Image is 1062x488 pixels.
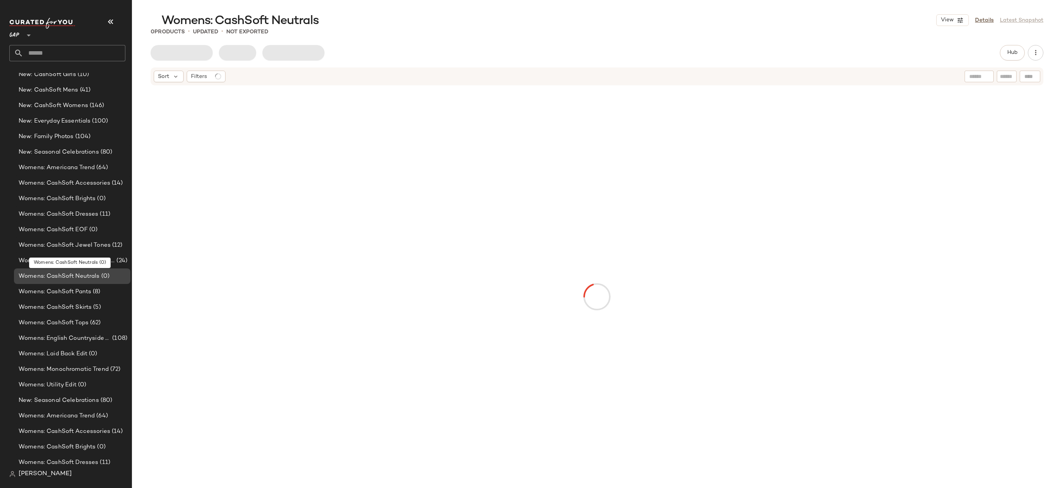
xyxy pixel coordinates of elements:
[19,427,110,436] span: Womens: CashSoft Accessories
[95,194,105,203] span: (0)
[188,27,190,36] span: •
[111,334,127,343] span: (108)
[193,28,218,36] p: updated
[19,132,74,141] span: New: Family Photos
[936,14,969,26] button: View
[19,148,99,157] span: New: Seasonal Celebrations
[19,396,99,405] span: New: Seasonal Celebrations
[151,28,185,36] div: Products
[76,70,89,79] span: (10)
[87,350,97,358] span: (0)
[90,117,108,126] span: (100)
[975,16,994,24] a: Details
[76,381,86,389] span: (0)
[19,381,76,389] span: Womens: Utility Edit
[19,303,92,312] span: Womens: CashSoft Skirts
[19,256,115,265] span: Womens: CashSoft Matching Sets
[221,27,223,36] span: •
[941,17,954,23] span: View
[161,13,319,29] span: Womens: CashSoft Neutrals
[92,303,101,312] span: (5)
[19,241,111,250] span: Womens: CashSoft Jewel Tones
[110,427,123,436] span: (14)
[99,396,113,405] span: (80)
[9,26,19,40] span: GAP
[19,287,91,296] span: Womens: CashSoft Pants
[99,148,113,157] span: (80)
[19,225,88,234] span: Womens: CashSoft EOF
[19,412,95,421] span: Womens: Americana Trend
[19,194,95,203] span: Womens: CashSoft Brights
[19,318,88,327] span: Womens: CashSoft Tops
[109,365,121,374] span: (72)
[19,70,76,79] span: New: CashSoft Girls
[158,73,169,81] span: Sort
[19,179,110,188] span: Womens: CashSoft Accessories
[110,179,123,188] span: (14)
[19,163,95,172] span: Womens: Americana Trend
[91,287,100,296] span: (8)
[191,73,207,81] span: Filters
[88,101,104,110] span: (146)
[19,443,95,452] span: Womens: CashSoft Brights
[19,334,111,343] span: Womens: English Countryside Trend
[226,28,268,36] p: Not Exported
[88,225,97,234] span: (0)
[19,350,87,358] span: Womens: Laid Back Edit
[115,256,127,265] span: (24)
[100,272,109,281] span: (0)
[98,458,110,467] span: (11)
[9,18,75,29] img: cfy_white_logo.C9jOOHJF.svg
[74,132,91,141] span: (104)
[95,443,105,452] span: (0)
[111,241,123,250] span: (12)
[19,272,100,281] span: Womens: CashSoft Neutrals
[19,101,88,110] span: New: CashSoft Womens
[1000,45,1025,61] button: Hub
[1007,50,1018,56] span: Hub
[151,29,154,35] span: 0
[19,117,90,126] span: New: Everyday Essentials
[98,210,110,219] span: (11)
[9,471,16,477] img: svg%3e
[19,458,98,467] span: Womens: CashSoft Dresses
[19,365,109,374] span: Womens: Monochromatic Trend
[95,412,108,421] span: (64)
[19,469,72,479] span: [PERSON_NAME]
[78,86,91,95] span: (41)
[88,318,101,327] span: (62)
[95,163,108,172] span: (64)
[19,86,78,95] span: New: CashSoft Mens
[19,210,98,219] span: Womens: CashSoft Dresses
